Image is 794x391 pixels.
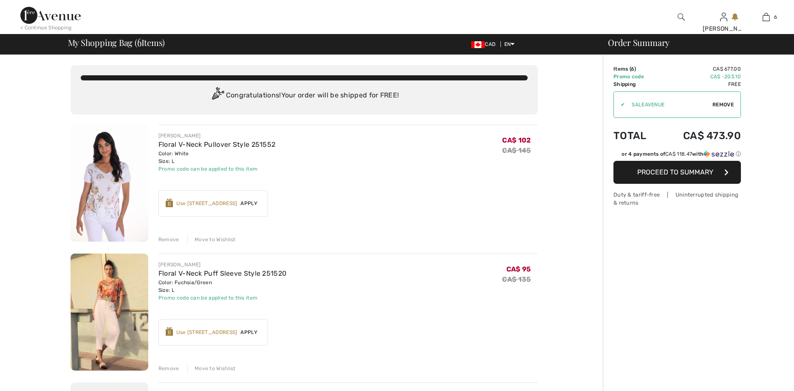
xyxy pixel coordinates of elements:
[637,168,713,176] span: Proceed to Summary
[81,87,528,104] div: Congratulations! Your order will be shipped for FREE!
[237,328,261,336] span: Apply
[712,101,734,108] span: Remove
[665,151,692,157] span: CA$ 118.47
[187,365,236,372] div: Move to Wishlist
[209,87,226,104] img: Congratulation2.svg
[613,121,660,150] td: Total
[237,200,261,207] span: Apply
[158,236,179,243] div: Remove
[471,41,485,48] img: Canadian Dollar
[158,269,286,277] a: Floral V-Neck Puff Sleeve Style 251520
[506,265,531,273] span: CA$ 95
[502,136,531,144] span: CA$ 102
[502,146,531,154] s: CA$ 145
[625,92,712,117] input: Promo code
[678,12,685,22] img: search the website
[176,328,237,336] div: Use [STREET_ADDRESS]
[166,199,173,207] img: Reward-Logo.svg
[20,7,81,24] img: 1ère Avenue
[166,327,173,336] img: Reward-Logo.svg
[158,294,286,302] div: Promo code can be applied to this item
[613,80,660,88] td: Shipping
[660,73,741,80] td: CA$ -203.10
[158,261,286,268] div: [PERSON_NAME]
[613,161,741,184] button: Proceed to Summary
[740,365,786,387] iframe: Opens a widget where you can chat to one of our agents
[704,150,734,158] img: Sezzle
[502,275,531,283] s: CA$ 135
[622,150,741,158] div: or 4 payments of with
[158,165,276,173] div: Promo code can be applied to this item
[660,121,741,150] td: CA$ 473.90
[158,140,276,148] a: Floral V-Neck Pullover Style 251552
[176,200,237,207] div: Use [STREET_ADDRESS]
[703,24,744,33] div: [PERSON_NAME]
[187,236,236,243] div: Move to Wishlist
[68,38,165,47] span: My Shopping Bag ( Items)
[504,41,515,47] span: EN
[720,12,727,22] img: My Info
[660,80,741,88] td: Free
[158,150,276,165] div: Color: White Size: L
[158,279,286,294] div: Color: Fuchsia/Green Size: L
[763,12,770,22] img: My Bag
[613,65,660,73] td: Items ( )
[631,66,634,72] span: 6
[471,41,499,47] span: CAD
[158,365,179,372] div: Remove
[613,191,741,207] div: Duty & tariff-free | Uninterrupted shipping & returns
[613,150,741,161] div: or 4 payments ofCA$ 118.47withSezzle Click to learn more about Sezzle
[613,73,660,80] td: Promo code
[660,65,741,73] td: CA$ 677.00
[137,36,141,47] span: 6
[598,38,789,47] div: Order Summary
[614,101,625,108] div: ✔
[745,12,787,22] a: 6
[71,125,148,242] img: Floral V-Neck Pullover Style 251552
[71,254,148,371] img: Floral V-Neck Puff Sleeve Style 251520
[20,24,72,31] div: < Continue Shopping
[774,13,777,21] span: 6
[720,13,727,21] a: Sign In
[158,132,276,140] div: [PERSON_NAME]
